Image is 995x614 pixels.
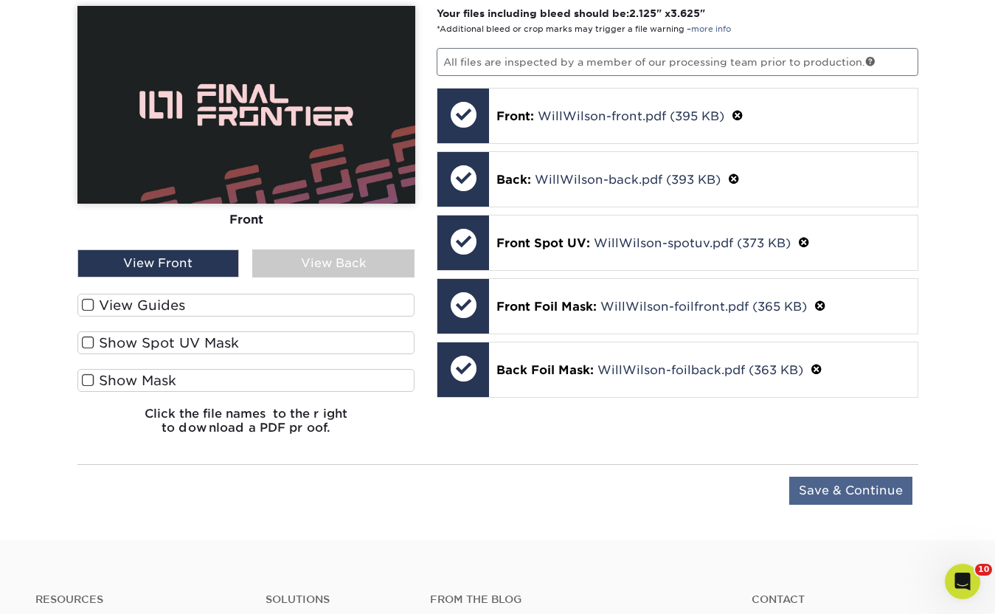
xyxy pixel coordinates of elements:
[975,564,992,576] span: 10
[691,24,731,34] a: more info
[594,236,791,250] a: WillWilson-spotuv.pdf (373 KB)
[600,300,807,314] a: WillWilson-foilfront.pdf (365 KB)
[752,593,960,606] a: Contact
[496,300,597,314] span: Front Foil Mask:
[430,593,713,606] h4: From the Blog
[496,173,531,187] span: Back:
[77,294,415,317] label: View Guides
[496,109,534,123] span: Front:
[789,477,912,505] input: Save & Continue
[77,407,415,446] h6: Click the file names to the right to download a PDF proof.
[77,331,415,354] label: Show Spot UV Mask
[437,24,731,34] small: *Additional bleed or crop marks may trigger a file warning –
[538,109,724,123] a: WillWilson-front.pdf (395 KB)
[597,363,803,377] a: WillWilson-foilback.pdf (363 KB)
[437,48,918,76] p: All files are inspected by a member of our processing team prior to production.
[77,369,415,392] label: Show Mask
[266,593,408,606] h4: Solutions
[77,204,415,236] div: Front
[437,7,705,19] strong: Your files including bleed should be: " x "
[535,173,721,187] a: WillWilson-back.pdf (393 KB)
[670,7,700,19] span: 3.625
[252,249,415,277] div: View Back
[77,249,240,277] div: View Front
[496,363,594,377] span: Back Foil Mask:
[629,7,656,19] span: 2.125
[35,593,243,606] h4: Resources
[945,564,980,599] iframe: Intercom live chat
[4,569,125,609] iframe: Google Customer Reviews
[496,236,590,250] span: Front Spot UV:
